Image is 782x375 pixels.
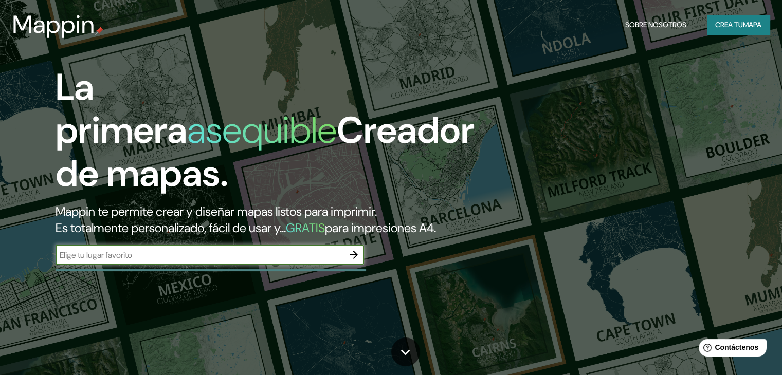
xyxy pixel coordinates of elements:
font: Creador de mapas. [56,106,474,197]
button: Sobre nosotros [621,15,690,34]
font: mapa [743,20,761,29]
iframe: Lanzador de widgets de ayuda [690,335,771,364]
font: Crea tu [715,20,743,29]
button: Crea tumapa [707,15,770,34]
font: Mappin te permite crear y diseñar mapas listos para imprimir. [56,203,377,219]
font: para impresiones A4. [325,220,436,236]
img: pin de mapeo [95,27,103,35]
font: asequible [187,106,337,154]
font: Es totalmente personalizado, fácil de usar y... [56,220,286,236]
input: Elige tu lugar favorito [56,249,343,261]
font: GRATIS [286,220,325,236]
font: Mappin [12,8,95,41]
font: La primera [56,63,187,154]
font: Sobre nosotros [625,20,686,29]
